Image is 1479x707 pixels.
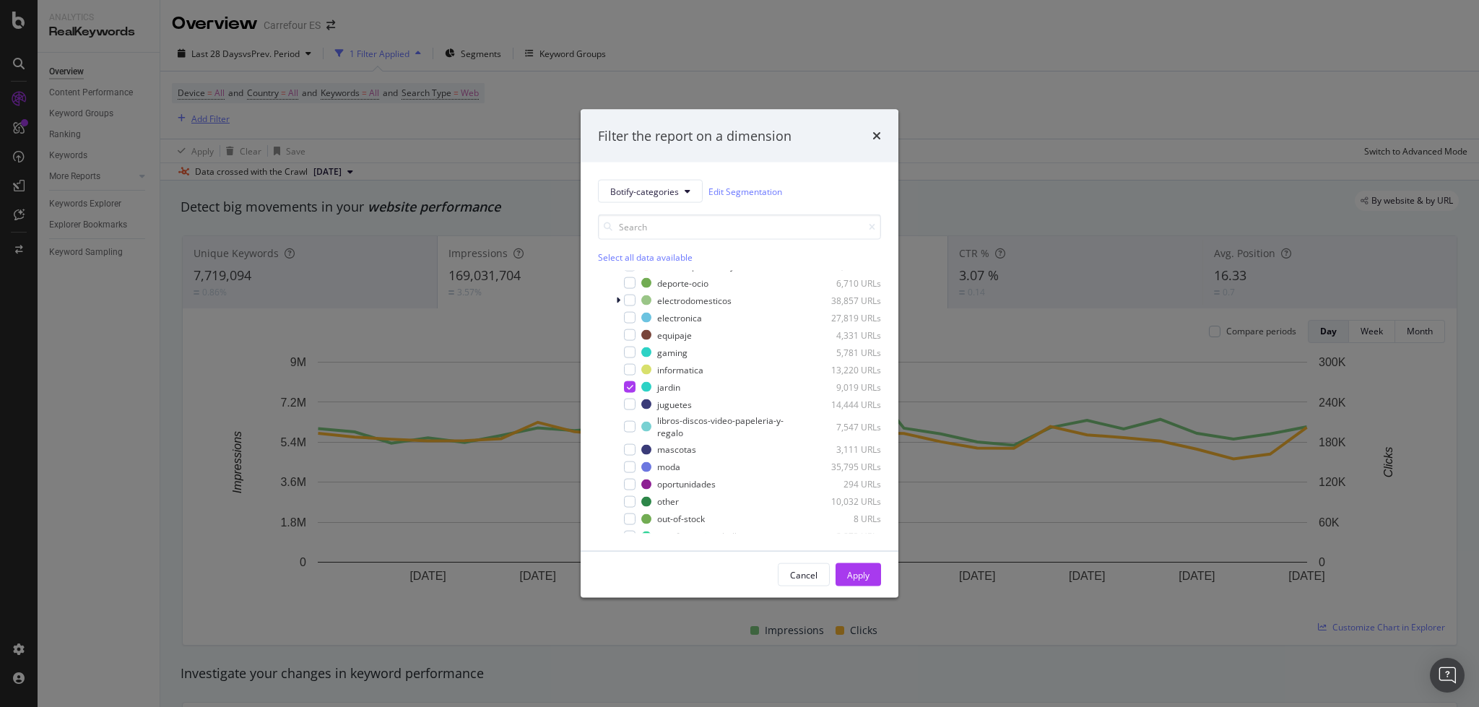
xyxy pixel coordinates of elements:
div: times [872,126,881,145]
div: Open Intercom Messenger [1430,658,1465,693]
div: other [657,495,679,508]
div: informatica [657,363,703,376]
div: 38,857 URLs [810,294,881,306]
button: Cancel [778,563,830,586]
span: Botify-categories [610,185,679,197]
div: 8 URLs [810,513,881,525]
div: Cancel [790,568,817,581]
div: oportunidades [657,478,716,490]
a: Edit Segmentation [708,183,782,199]
div: 294 URLs [810,478,881,490]
button: Apply [836,563,881,586]
div: 3,111 URLs [810,443,881,456]
div: gaming [657,346,688,358]
div: 14,444 URLs [810,398,881,410]
div: out-of-stock [657,513,705,525]
div: deporte-ocio [657,277,708,289]
div: 2,873 URLs [810,530,881,542]
input: Search [598,214,881,240]
div: 9,019 URLs [810,381,881,393]
div: 5,781 URLs [810,346,881,358]
div: 7,547 URLs [817,420,881,433]
div: 4,331 URLs [810,329,881,341]
div: 13,220 URLs [810,363,881,376]
button: Botify-categories [598,180,703,203]
div: 35,795 URLs [810,461,881,473]
div: 6,710 URLs [810,277,881,289]
div: mascotas [657,443,696,456]
div: 27,819 URLs [810,311,881,324]
div: libros-discos-video-papeleria-y-regalo [657,415,797,439]
div: Select all data available [598,251,881,264]
div: jardin [657,381,680,393]
div: moda [657,461,680,473]
div: electronica [657,311,702,324]
div: Apply [847,568,869,581]
div: modal [581,109,898,598]
div: Filter the report on a dimension [598,126,791,145]
div: electrodomesticos [657,294,732,306]
div: 10,032 URLs [810,495,881,508]
div: parafarmacia-y-belleza [657,530,751,542]
div: juguetes [657,398,692,410]
div: equipaje [657,329,692,341]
